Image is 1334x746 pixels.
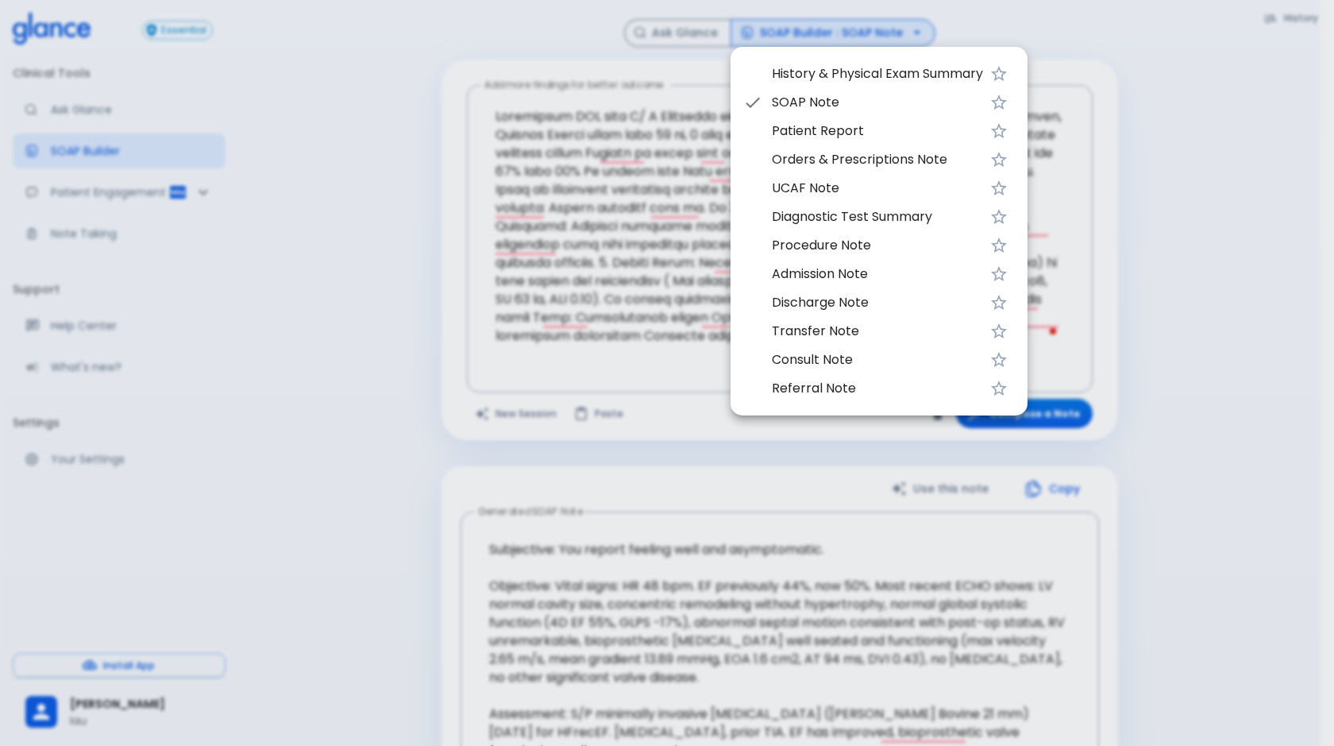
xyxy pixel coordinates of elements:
[983,287,1015,319] button: Favorite
[983,58,1015,90] button: Favorite
[983,230,1015,261] button: Favorite
[983,344,1015,376] button: Favorite
[983,258,1015,290] button: Favorite
[772,293,983,312] span: Discharge Note
[772,265,983,284] span: Admission Note
[772,179,983,198] span: UCAF Note
[983,172,1015,204] button: Favorite
[772,64,983,83] span: History & Physical Exam Summary
[772,150,983,169] span: Orders & Prescriptions Note
[772,207,983,226] span: Diagnostic Test Summary
[983,144,1015,176] button: Favorite
[772,93,983,112] span: SOAP Note
[772,350,983,369] span: Consult Note
[983,87,1015,118] button: Favorite
[772,122,983,141] span: Patient Report
[772,322,983,341] span: Transfer Note
[983,115,1015,147] button: Favorite
[983,373,1015,404] button: Favorite
[983,201,1015,233] button: Favorite
[772,379,983,398] span: Referral Note
[983,315,1015,347] button: Favorite
[772,236,983,255] span: Procedure Note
